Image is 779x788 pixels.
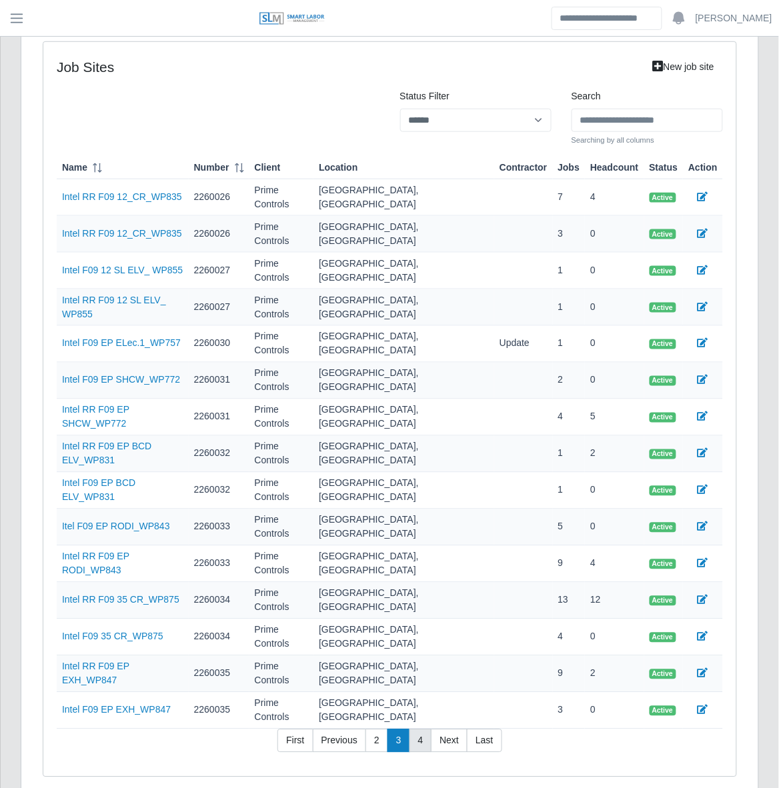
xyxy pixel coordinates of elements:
[650,559,676,570] span: Active
[585,546,644,583] td: 4
[500,161,548,175] span: Contractor
[688,161,718,175] span: Action
[650,266,676,277] span: Active
[249,509,314,546] td: Prime Controls
[255,161,281,175] span: Client
[189,693,249,729] td: 2260035
[585,363,644,399] td: 0
[650,193,676,203] span: Active
[644,55,723,79] a: New job site
[249,253,314,289] td: Prime Controls
[313,509,494,546] td: [GEOGRAPHIC_DATA], [GEOGRAPHIC_DATA]
[249,363,314,399] td: Prime Controls
[553,216,586,253] td: 3
[249,583,314,619] td: Prime Controls
[313,583,494,619] td: [GEOGRAPHIC_DATA], [GEOGRAPHIC_DATA]
[553,583,586,619] td: 13
[313,216,494,253] td: [GEOGRAPHIC_DATA], [GEOGRAPHIC_DATA]
[62,295,166,319] a: Intel RR F09 12 SL ELV_ WP855
[650,669,676,680] span: Active
[590,161,638,175] span: Headcount
[585,253,644,289] td: 0
[249,179,314,216] td: Prime Controls
[553,509,586,546] td: 5
[313,253,494,289] td: [GEOGRAPHIC_DATA], [GEOGRAPHIC_DATA]
[249,473,314,509] td: Prime Controls
[553,656,586,693] td: 9
[650,339,676,350] span: Active
[553,546,586,583] td: 9
[585,473,644,509] td: 0
[62,631,163,642] a: Intel F09 35 CR_WP875
[62,551,129,576] a: Intel RR F09 EP RODI_WP843
[553,253,586,289] td: 1
[313,546,494,583] td: [GEOGRAPHIC_DATA], [GEOGRAPHIC_DATA]
[189,363,249,399] td: 2260031
[553,289,586,326] td: 1
[249,326,314,363] td: Prime Controls
[585,399,644,436] td: 5
[189,253,249,289] td: 2260027
[650,413,676,423] span: Active
[553,693,586,729] td: 3
[585,326,644,363] td: 0
[650,376,676,387] span: Active
[313,693,494,729] td: [GEOGRAPHIC_DATA], [GEOGRAPHIC_DATA]
[650,523,676,533] span: Active
[189,509,249,546] td: 2260033
[313,619,494,656] td: [GEOGRAPHIC_DATA], [GEOGRAPHIC_DATA]
[189,289,249,326] td: 2260027
[189,546,249,583] td: 2260033
[494,326,553,363] td: Update
[585,656,644,693] td: 2
[57,59,552,75] h4: job sites
[189,436,249,473] td: 2260032
[585,693,644,729] td: 0
[189,619,249,656] td: 2260034
[365,729,388,753] a: 2
[650,633,676,643] span: Active
[553,326,586,363] td: 1
[249,436,314,473] td: Prime Controls
[585,216,644,253] td: 0
[313,179,494,216] td: [GEOGRAPHIC_DATA], [GEOGRAPHIC_DATA]
[62,441,151,466] a: Intel RR F09 EP BCD ELV_WP831
[313,729,366,753] a: Previous
[585,619,644,656] td: 0
[558,161,580,175] span: Jobs
[189,399,249,436] td: 2260031
[553,473,586,509] td: 1
[431,729,468,753] a: Next
[62,265,183,275] a: Intel F09 12 SL ELV_ WP855
[553,436,586,473] td: 1
[585,583,644,619] td: 12
[572,89,601,103] label: Search
[189,216,249,253] td: 2260026
[277,729,313,753] a: First
[650,303,676,313] span: Active
[410,729,432,753] a: 4
[313,656,494,693] td: [GEOGRAPHIC_DATA], [GEOGRAPHIC_DATA]
[650,449,676,460] span: Active
[650,229,676,240] span: Active
[62,191,182,202] a: Intel RR F09 12_CR_WP835
[313,473,494,509] td: [GEOGRAPHIC_DATA], [GEOGRAPHIC_DATA]
[62,228,182,239] a: Intel RR F09 12_CR_WP835
[62,661,129,686] a: Intel RR F09 EP EXH_WP847
[585,289,644,326] td: 0
[400,89,450,103] label: Status Filter
[313,289,494,326] td: [GEOGRAPHIC_DATA], [GEOGRAPHIC_DATA]
[194,161,229,175] span: Number
[313,399,494,436] td: [GEOGRAPHIC_DATA], [GEOGRAPHIC_DATA]
[259,11,325,26] img: SLM Logo
[572,135,723,146] small: Searching by all columns
[249,693,314,729] td: Prime Controls
[553,619,586,656] td: 4
[650,486,676,497] span: Active
[552,7,662,30] input: Search
[650,596,676,607] span: Active
[189,179,249,216] td: 2260026
[387,729,410,753] a: 3
[249,216,314,253] td: Prime Controls
[585,436,644,473] td: 2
